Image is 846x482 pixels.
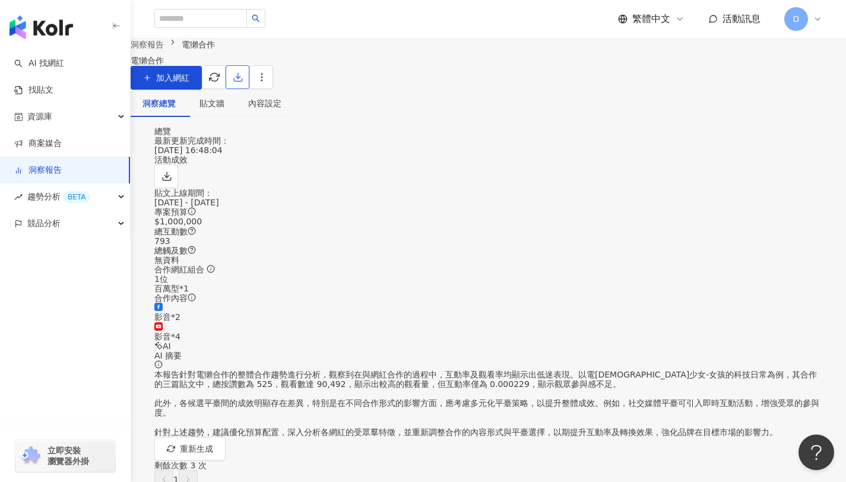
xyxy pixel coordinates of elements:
iframe: Help Scout Beacon - Open [799,435,834,470]
span: D [793,12,800,26]
div: 貼文牆 [199,97,224,110]
div: 百萬型*1 [154,284,822,293]
span: 立即安裝 瀏覽器外掛 [47,445,89,467]
span: 競品分析 [27,210,61,237]
div: 1 位 [154,274,822,284]
div: 活動成效 [154,155,822,164]
button: 加入網紅 [131,66,202,90]
div: 剩餘次數 3 次 [154,461,822,470]
img: chrome extension [19,446,42,465]
a: 洞察報告 [128,38,166,51]
div: 無資料 [154,255,822,265]
div: 總互動數 [154,227,822,236]
div: 總覽 [154,126,822,136]
div: 最新更新完成時間 ： [154,136,822,145]
span: search [252,14,260,23]
a: 商案媒合 [14,138,62,150]
div: 電獺合作 [131,56,273,65]
div: 合作網紅組合 [154,265,822,274]
span: 資源庫 [27,103,52,130]
div: AIAI 摘要 [154,341,822,370]
div: 793 [154,236,822,246]
span: 繁體中文 [632,12,670,26]
button: 重新生成 [154,437,226,461]
div: BETA [63,191,90,203]
span: 活動訊息 [723,13,761,24]
div: 合作內容 [154,293,822,303]
div: [DATE] - [DATE] [154,198,822,207]
span: 趨勢分析 [27,183,90,210]
a: 找貼文 [14,84,53,96]
a: chrome extension立即安裝 瀏覽器外掛 [15,440,115,472]
div: 內容設定 [248,97,281,110]
img: logo [9,15,73,39]
div: 專案預算 [154,207,822,217]
div: 總觸及數 [154,246,822,255]
a: searchAI 找網紅 [14,58,64,69]
div: AI 摘要 [154,351,822,360]
span: 電獺合作 [182,40,215,49]
div: 洞察總覽 [142,97,176,110]
span: rise [14,193,23,201]
span: 加入網紅 [156,73,189,83]
div: 本報告針對電獺合作的整體合作趨勢進行分析，觀察到在與網紅合作的過程中，互動率及觀看率均顯示出低迷表現。以電[DEMOGRAPHIC_DATA]少女-女孩的科技日常為例，其合作的三篇貼文中，總按讚... [154,370,822,437]
span: 重新生成 [180,444,213,454]
div: 貼文上線期間 ： [154,188,822,198]
div: $1,000,000 [154,217,822,226]
a: 洞察報告 [14,164,62,176]
div: [DATE] 16:48:04 [154,145,822,155]
div: AI [154,341,822,351]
